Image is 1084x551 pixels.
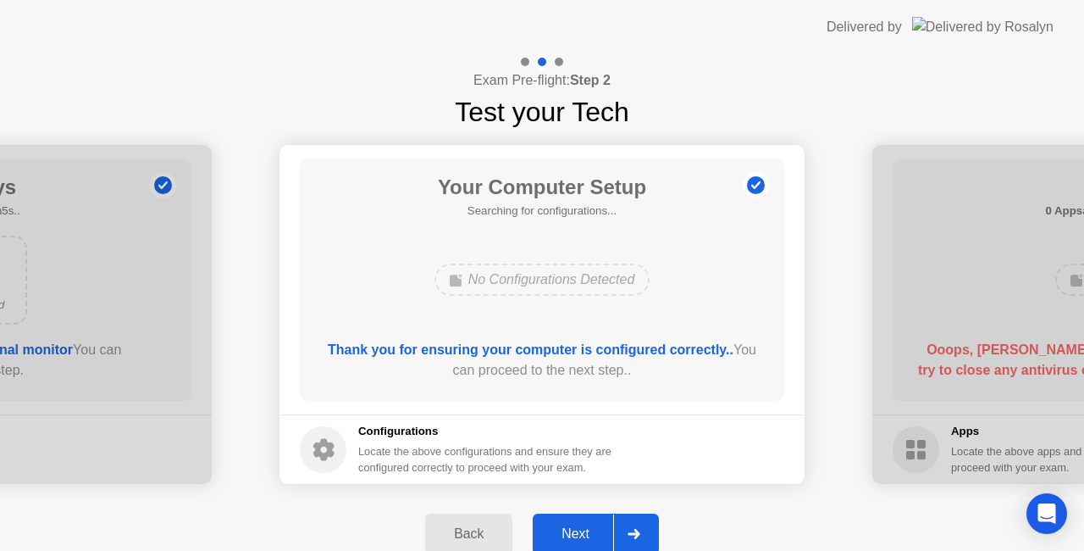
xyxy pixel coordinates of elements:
div: Back [430,526,507,542]
b: Thank you for ensuring your computer is configured correctly.. [328,342,733,357]
div: No Configurations Detected [434,264,650,296]
img: Delivered by Rosalyn [912,17,1054,36]
h4: Exam Pre-flight: [473,70,611,91]
h5: Searching for configurations... [438,203,646,220]
div: Locate the above configurations and ensure they are configured correctly to proceed with your exam. [358,443,615,476]
h1: Test your Tech [455,92,629,132]
b: Step 2 [570,73,611,87]
h5: Configurations [358,423,615,440]
div: Next [538,526,613,542]
h1: Your Computer Setup [438,172,646,203]
div: Delivered by [827,17,902,37]
div: Open Intercom Messenger [1026,493,1067,534]
div: You can proceed to the next step.. [324,340,760,381]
